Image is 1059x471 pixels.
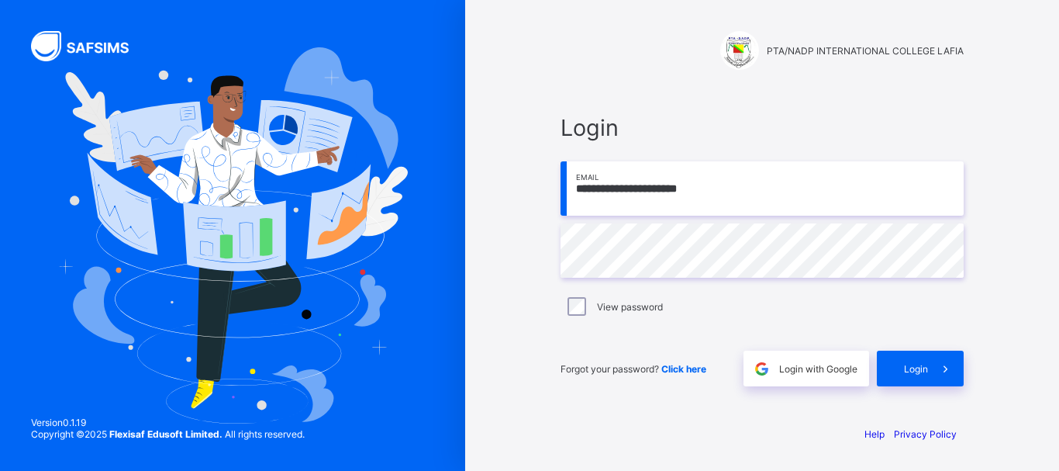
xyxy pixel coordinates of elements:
[31,428,305,440] span: Copyright © 2025 All rights reserved.
[753,360,771,378] img: google.396cfc9801f0270233282035f929180a.svg
[894,428,957,440] a: Privacy Policy
[661,363,706,375] a: Click here
[561,114,964,141] span: Login
[779,363,857,375] span: Login with Google
[57,47,408,424] img: Hero Image
[31,31,147,61] img: SAFSIMS Logo
[561,363,706,375] span: Forgot your password?
[904,363,928,375] span: Login
[767,45,964,57] span: PTA/NADP INTERNATIONAL COLLEGE LAFIA
[109,428,222,440] strong: Flexisaf Edusoft Limited.
[31,417,305,428] span: Version 0.1.19
[864,428,885,440] a: Help
[597,301,663,313] label: View password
